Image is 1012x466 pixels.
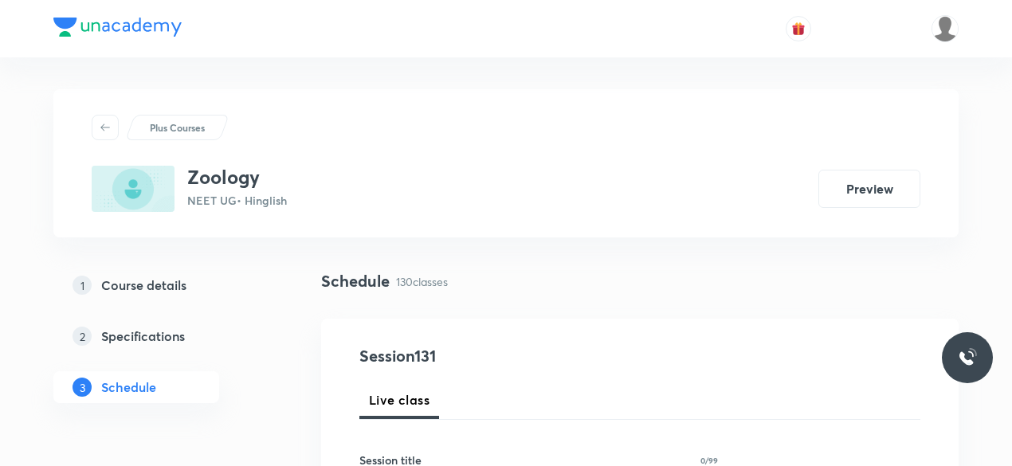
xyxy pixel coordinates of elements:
h5: Schedule [101,378,156,397]
p: 2 [73,327,92,346]
h5: Course details [101,276,186,295]
span: Live class [369,390,430,409]
a: Company Logo [53,18,182,41]
a: 2Specifications [53,320,270,352]
h5: Specifications [101,327,185,346]
img: B07F878F-8C37-4FCA-A8C0-D960F11DBB31_plus.png [92,166,175,212]
p: 3 [73,378,92,397]
button: Preview [818,170,920,208]
img: avatar [791,22,806,36]
p: 0/99 [700,456,718,464]
h4: Session 131 [359,344,650,368]
h4: Schedule [321,269,390,293]
img: ttu [958,348,977,367]
p: NEET UG • Hinglish [187,192,287,209]
p: Plus Courses [150,120,205,135]
p: 1 [73,276,92,295]
a: 1Course details [53,269,270,301]
p: 130 classes [396,273,448,290]
h3: Zoology [187,166,287,189]
img: Company Logo [53,18,182,37]
button: avatar [786,16,811,41]
img: Aamir Yousuf [932,15,959,42]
